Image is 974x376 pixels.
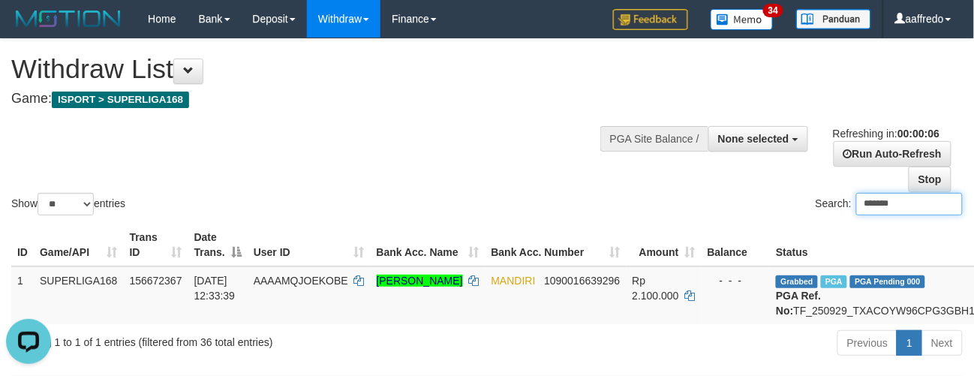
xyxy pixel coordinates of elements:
span: ISPORT > SUPERLIGA168 [52,92,189,108]
td: 1 [11,266,34,324]
span: [DATE] 12:33:39 [194,275,236,302]
a: Run Auto-Refresh [834,141,951,167]
th: Amount: activate to sort column ascending [627,224,702,266]
b: PGA Ref. No: [776,290,821,317]
th: ID [11,224,34,266]
img: Feedback.jpg [613,9,688,30]
th: Balance [702,224,771,266]
strong: 00:00:06 [897,128,939,140]
span: Marked by aafsengchandara [821,275,847,288]
div: PGA Site Balance / [600,126,708,152]
a: Next [921,330,963,356]
select: Showentries [38,193,94,215]
th: Trans ID: activate to sort column ascending [124,224,188,266]
img: panduan.png [796,9,871,29]
label: Search: [816,193,963,215]
span: 34 [763,4,783,17]
a: 1 [897,330,922,356]
img: Button%20Memo.svg [711,9,774,30]
a: [PERSON_NAME] [377,275,463,287]
span: PGA Pending [850,275,925,288]
th: Bank Acc. Number: activate to sort column ascending [485,224,627,266]
th: Game/API: activate to sort column ascending [34,224,124,266]
span: MANDIRI [492,275,536,287]
div: Showing 1 to 1 of 1 entries (filtered from 36 total entries) [11,329,395,350]
span: AAAAMQJOEKOBE [254,275,348,287]
input: Search: [856,193,963,215]
label: Show entries [11,193,125,215]
span: Copy 1090016639296 to clipboard [544,275,620,287]
div: - - - [708,273,765,288]
a: Previous [837,330,897,356]
span: Refreshing in: [833,128,939,140]
th: Date Trans.: activate to sort column descending [188,224,248,266]
span: 156672367 [130,275,182,287]
span: None selected [718,133,789,145]
a: Stop [909,167,951,192]
td: SUPERLIGA168 [34,266,124,324]
button: None selected [708,126,808,152]
img: MOTION_logo.png [11,8,125,30]
button: Open LiveChat chat widget [6,6,51,51]
span: Rp 2.100.000 [633,275,679,302]
th: User ID: activate to sort column ascending [248,224,371,266]
h4: Game: [11,92,634,107]
span: Grabbed [776,275,818,288]
h1: Withdraw List [11,54,634,84]
th: Bank Acc. Name: activate to sort column ascending [371,224,485,266]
